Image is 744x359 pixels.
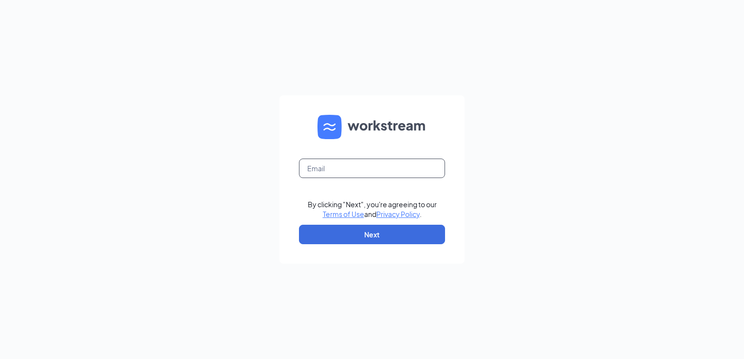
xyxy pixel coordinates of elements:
button: Next [299,225,445,244]
a: Privacy Policy [376,210,420,218]
input: Email [299,159,445,178]
a: Terms of Use [323,210,364,218]
img: WS logo and Workstream text [317,115,427,139]
div: By clicking "Next", you're agreeing to our and . [308,199,437,219]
